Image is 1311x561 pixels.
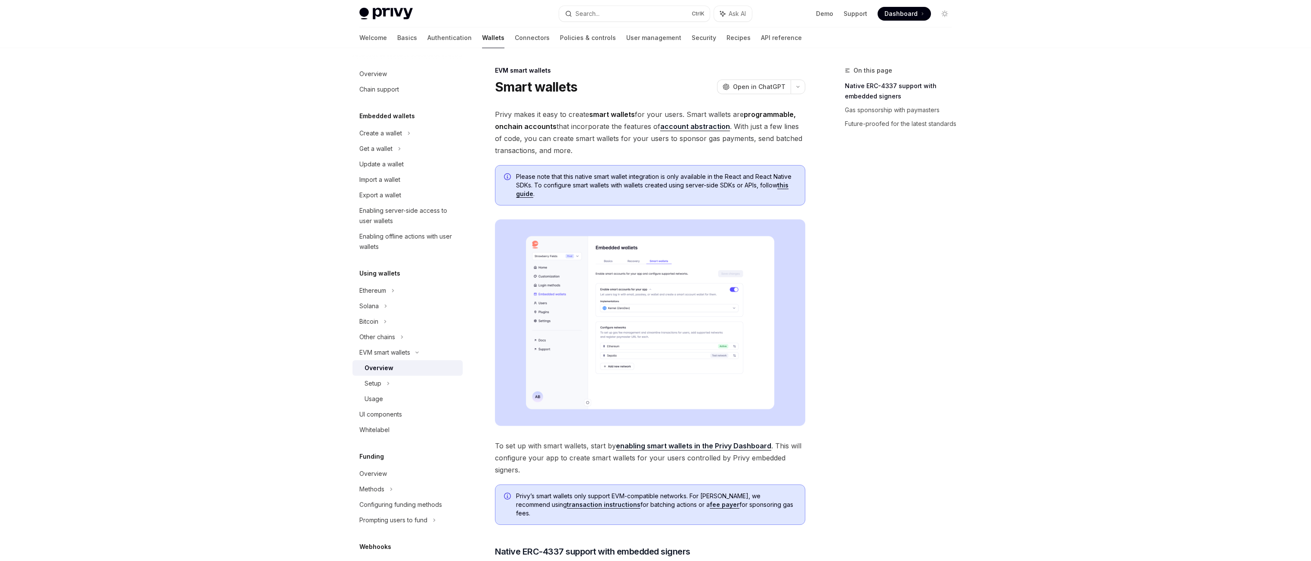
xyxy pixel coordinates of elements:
h1: Smart wallets [495,79,577,95]
span: Please note that this native smart wallet integration is only available in the React and React Na... [516,172,796,198]
div: Import a wallet [359,175,400,185]
div: Chain support [359,84,399,95]
div: Update a wallet [359,159,404,169]
a: Overview [352,360,463,376]
a: Overview [352,66,463,82]
a: Chain support [352,82,463,97]
span: Dashboard [884,9,918,18]
h5: Webhooks [359,542,391,552]
a: Gas sponsorship with paymasters [845,103,959,117]
div: Other chains [359,332,395,342]
a: Authentication [427,28,472,48]
a: Whitelabel [352,422,463,438]
div: EVM smart wallets [495,66,805,75]
div: Usage [365,394,383,404]
div: Prompting users to fund [359,515,427,525]
div: Get a wallet [359,144,393,154]
div: Whitelabel [359,425,390,435]
a: Recipes [727,28,751,48]
h5: Funding [359,451,384,462]
strong: smart wallets [589,110,635,119]
button: Ask AI [714,6,752,21]
a: Update a wallet [352,156,463,172]
svg: Info [504,493,513,501]
h5: Using wallets [359,268,400,279]
span: Ctrl K [692,10,705,17]
img: Sample enable smart wallets [495,219,805,426]
img: light logo [359,8,413,20]
div: Overview [359,469,387,479]
div: Create a wallet [359,128,402,138]
div: Methods [359,484,384,494]
div: Overview [359,69,387,79]
button: Open in ChatGPT [717,80,791,94]
a: Wallets [482,28,504,48]
div: Configuring funding methods [359,500,442,510]
a: fee payer [710,501,739,509]
span: Privy makes it easy to create for your users. Smart wallets are that incorporate the features of ... [495,108,805,156]
a: Enabling offline actions with user wallets [352,229,463,254]
a: Basics [397,28,417,48]
a: Demo [816,9,833,18]
button: Search...CtrlK [559,6,710,21]
a: Enabling server-side access to user wallets [352,203,463,229]
a: Usage [352,391,463,407]
a: Policies & controls [560,28,616,48]
a: Export a wallet [352,187,463,203]
div: EVM smart wallets [359,347,410,358]
a: API reference [761,28,802,48]
a: Connectors [515,28,550,48]
h5: Embedded wallets [359,111,415,121]
div: Enabling server-side access to user wallets [359,205,458,226]
a: transaction instructions [567,501,640,509]
a: account abstraction [660,122,730,131]
a: enabling smart wallets in the Privy Dashboard [616,441,771,451]
a: Future-proofed for the latest standards [845,117,959,131]
button: Toggle dark mode [938,7,952,21]
svg: Info [504,173,513,182]
span: Privy’s smart wallets only support EVM-compatible networks. For [PERSON_NAME], we recommend using... [516,492,796,518]
span: On this page [853,65,892,76]
div: Ethereum [359,285,386,296]
div: Bitcoin [359,316,378,327]
div: Search... [575,9,600,19]
div: Solana [359,301,379,311]
a: Security [692,28,716,48]
div: Setup [365,378,381,389]
a: Welcome [359,28,387,48]
span: Ask AI [729,9,746,18]
a: Import a wallet [352,172,463,187]
a: User management [626,28,681,48]
a: Overview [352,466,463,481]
span: Native ERC-4337 support with embedded signers [495,546,690,558]
div: Overview [365,363,393,373]
span: To set up with smart wallets, start by . This will configure your app to create smart wallets for... [495,440,805,476]
a: Configuring funding methods [352,497,463,512]
a: Native ERC-4337 support with embedded signers [845,79,959,103]
div: Enabling offline actions with user wallets [359,231,458,252]
div: UI components [359,409,402,420]
div: Export a wallet [359,190,401,200]
span: Open in ChatGPT [733,83,785,91]
a: Dashboard [878,7,931,21]
a: UI components [352,407,463,422]
a: Support [844,9,867,18]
